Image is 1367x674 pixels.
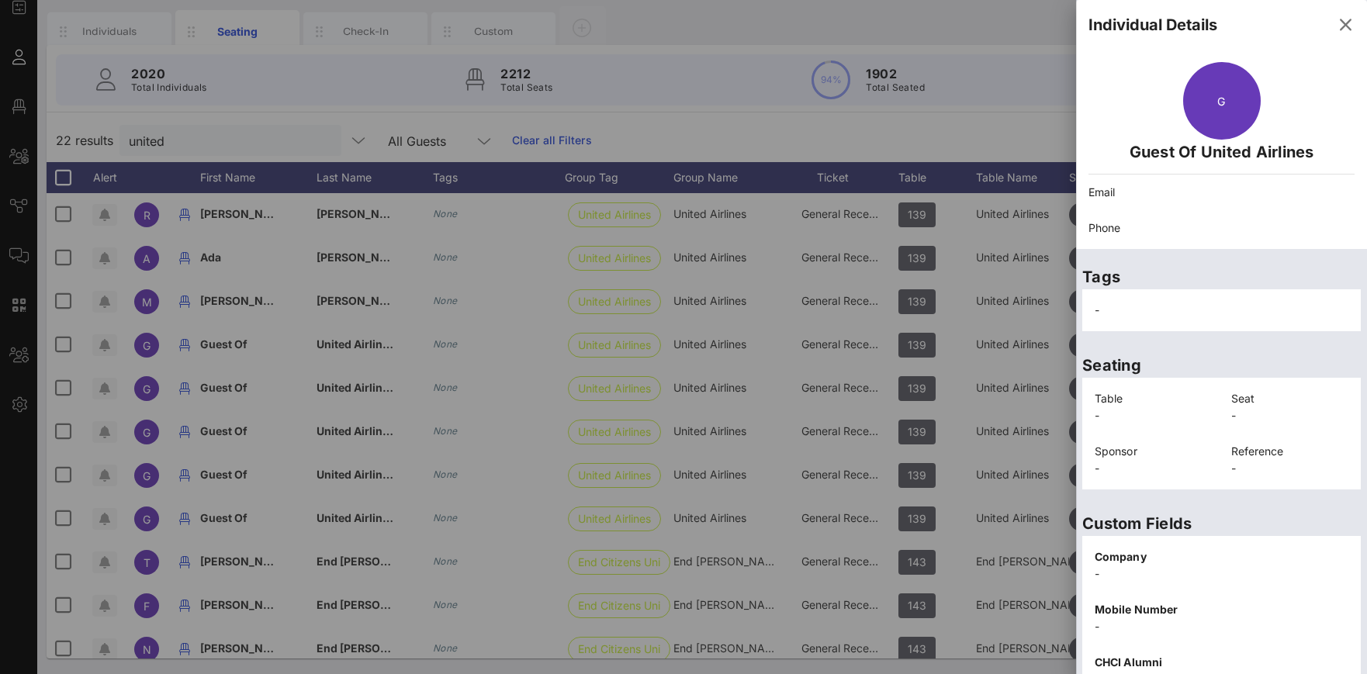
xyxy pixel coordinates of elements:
[1095,390,1213,407] p: Table
[1082,264,1361,289] p: Tags
[1095,548,1348,565] p: Company
[1231,443,1349,460] p: Reference
[1088,184,1355,201] p: Email
[1088,140,1355,164] p: Guest Of United Airlines
[1231,460,1349,477] p: -
[1231,407,1349,424] p: -
[1095,303,1099,316] span: -
[1095,460,1213,477] p: -
[1082,511,1361,536] p: Custom Fields
[1088,219,1355,237] p: Phone
[1095,565,1348,582] p: -
[1095,601,1348,618] p: Mobile Number
[1082,353,1361,378] p: Seating
[1088,13,1217,36] div: Individual Details
[1095,618,1348,635] p: -
[1231,390,1349,407] p: Seat
[1095,443,1213,460] p: Sponsor
[1217,95,1225,108] span: G
[1095,407,1213,424] p: -
[1095,654,1348,671] p: CHCI Alumni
